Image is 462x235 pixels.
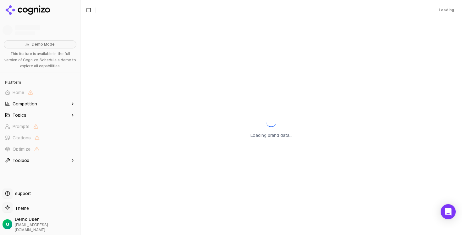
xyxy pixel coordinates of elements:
[13,123,30,130] span: Prompts
[13,89,24,96] span: Home
[13,157,29,164] span: Toolbox
[250,132,292,138] p: Loading brand data...
[32,42,55,47] span: Demo Mode
[13,205,29,211] span: Theme
[13,135,31,141] span: Citations
[13,146,30,152] span: Optimize
[15,216,78,222] span: Demo User
[3,99,78,109] button: Competition
[3,77,78,87] div: Platform
[13,112,26,118] span: Topics
[13,101,37,107] span: Competition
[3,110,78,120] button: Topics
[3,155,78,165] button: Toolbox
[4,51,76,70] p: This feature is available in the full version of Cognizo. Schedule a demo to explore all capabili...
[439,8,457,13] div: Loading...
[6,221,9,227] span: U
[441,204,456,219] div: Open Intercom Messenger
[15,222,78,232] span: [EMAIL_ADDRESS][DOMAIN_NAME]
[13,190,31,197] span: support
